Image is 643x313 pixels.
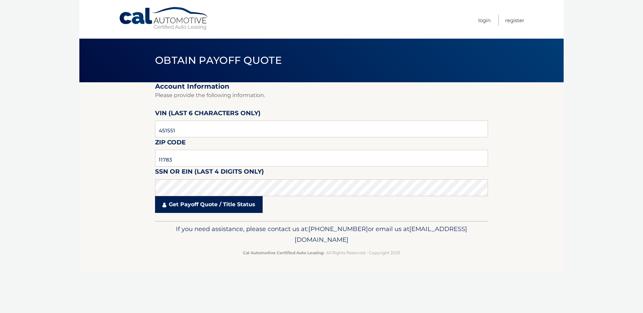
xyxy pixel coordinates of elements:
[159,224,484,245] p: If you need assistance, please contact us at: or email us at
[155,167,264,179] label: SSN or EIN (last 4 digits only)
[155,91,488,100] p: Please provide the following information.
[243,250,324,255] strong: Cal Automotive Certified Auto Leasing
[505,15,524,26] a: Register
[159,249,484,256] p: - All Rights Reserved - Copyright 2025
[155,108,261,121] label: VIN (last 6 characters only)
[119,7,210,31] a: Cal Automotive
[155,196,263,213] a: Get Payoff Quote / Title Status
[155,54,282,66] span: Obtain Payoff Quote
[155,82,488,91] h2: Account Information
[478,15,491,26] a: Login
[155,137,186,150] label: Zip Code
[308,225,368,233] span: [PHONE_NUMBER]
